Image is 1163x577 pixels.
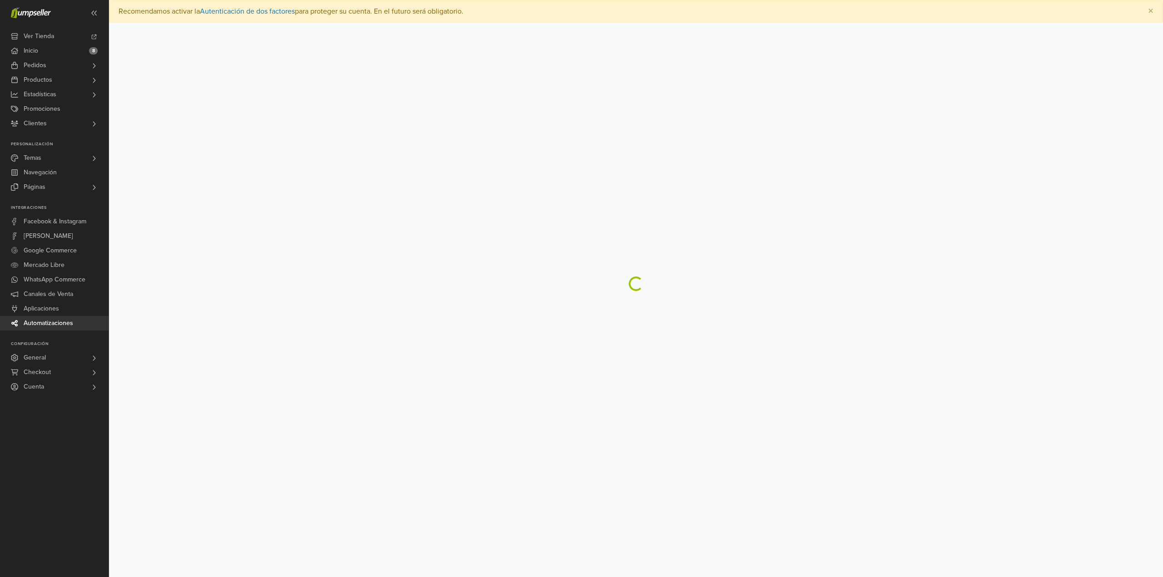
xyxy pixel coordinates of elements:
span: Clientes [24,116,47,131]
span: Canales de Venta [24,287,73,301]
span: Aplicaciones [24,301,59,316]
span: Mercado Libre [24,258,65,272]
span: 8 [89,47,98,54]
button: Close [1139,0,1163,22]
span: Productos [24,73,52,87]
span: Automatizaciones [24,316,73,330]
span: WhatsApp Commerce [24,272,85,287]
span: Promociones [24,102,60,116]
p: Personalización [11,142,109,147]
p: Configuración [11,341,109,347]
span: Inicio [24,44,38,58]
span: Cuenta [24,380,44,394]
span: Google Commerce [24,243,77,258]
a: Autenticación de dos factores [200,7,295,16]
span: Pedidos [24,58,46,73]
span: General [24,350,46,365]
span: Temas [24,151,41,165]
span: Checkout [24,365,51,380]
span: Facebook & Instagram [24,214,86,229]
span: Navegación [24,165,57,180]
span: [PERSON_NAME] [24,229,73,243]
span: Estadísticas [24,87,56,102]
span: Ver Tienda [24,29,54,44]
span: Páginas [24,180,45,194]
p: Integraciones [11,205,109,211]
span: × [1148,5,1153,18]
